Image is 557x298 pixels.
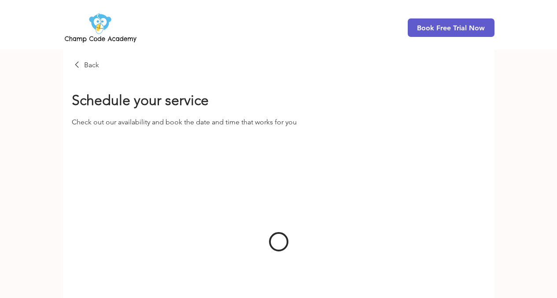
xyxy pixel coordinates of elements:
h1: Schedule your service [72,91,486,110]
span: Book Free Trial Now [417,24,485,32]
img: Champ Code Academy Logo PNG.png [63,11,138,45]
p: Check out our availability and book the date and time that works for you [72,117,486,127]
span: Back [84,60,99,70]
button: Back [72,60,99,70]
a: Book Free Trial Now [408,18,494,37]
